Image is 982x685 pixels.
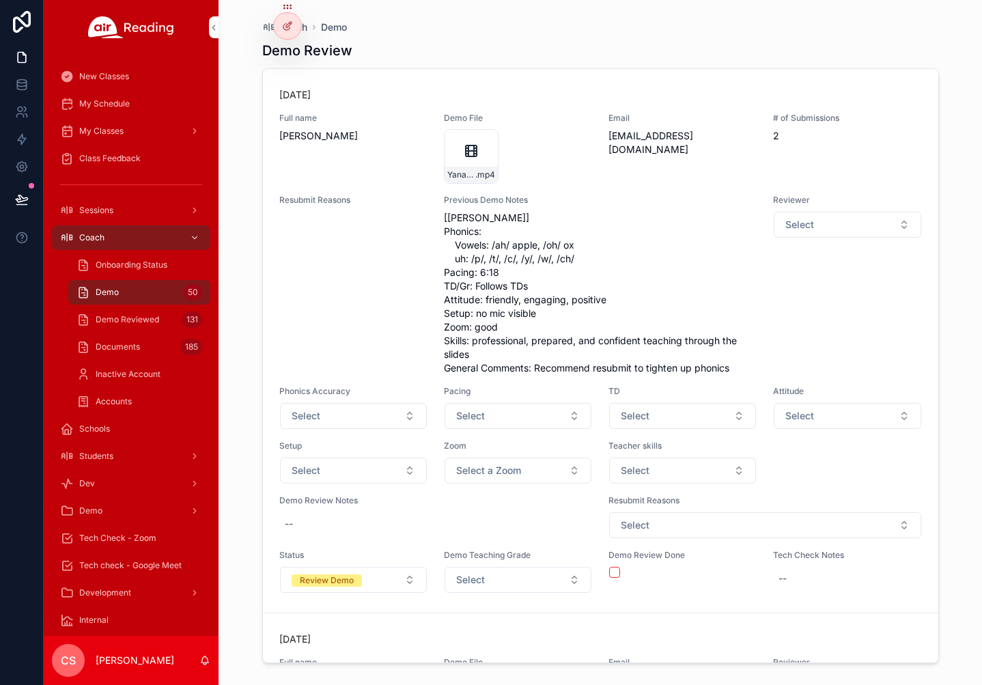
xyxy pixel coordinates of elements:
span: My Schedule [79,98,130,109]
img: App logo [88,16,174,38]
span: Sessions [79,205,113,216]
a: Dev [52,471,210,496]
span: Status [279,550,427,561]
div: 185 [181,339,202,355]
span: Tech check - Google Meet [79,560,182,571]
span: Schools [79,423,110,434]
a: Demo [321,20,347,34]
button: Select Button [445,567,591,593]
span: Zoom [444,441,592,451]
span: Attitude [773,386,921,397]
span: Email [608,657,757,668]
span: Pacing [444,386,592,397]
div: -- [778,572,787,585]
span: .mp4 [475,169,495,180]
h1: Demo Review [262,41,352,60]
a: Schools [52,417,210,441]
a: Coach [52,225,210,250]
div: Review Demo [300,574,354,587]
span: Resubmit Reasons [279,195,427,206]
button: Select Button [280,403,427,429]
span: Tech Check Notes [773,550,921,561]
span: Select [785,409,814,423]
span: Full name [279,657,427,668]
span: Demo [96,287,119,298]
p: [DATE] [279,632,311,646]
button: Select Button [609,512,921,538]
span: Onboarding Status [96,260,167,270]
span: Full name [279,113,427,124]
span: Select [292,409,320,423]
span: Select [785,218,814,232]
div: 131 [182,311,202,328]
button: Select Button [609,458,756,484]
a: Internal [52,608,210,632]
span: Select [456,409,485,423]
span: Tech Check - Zoom [79,533,156,544]
p: [DATE] [279,88,311,102]
span: Demo Reviewed [96,314,159,325]
span: [PERSON_NAME] [279,129,427,143]
span: [[PERSON_NAME]] Phonics: Vowels: /ah/ apple, /oh/ ox uh: /p/, /t/, /c/, /y/, /w/, /ch/ Pacing: 6:... [444,211,757,375]
span: 2 [773,129,921,143]
span: Resubmit Reasons [608,495,922,506]
span: Dev [79,478,95,489]
a: Coach [262,20,307,34]
span: New Classes [79,71,129,82]
span: Demo File [444,657,592,668]
span: Select a Zoom [456,464,521,477]
a: Class Feedback [52,146,210,171]
span: Development [79,587,131,598]
button: Select Button [774,212,921,238]
a: Demo50 [68,280,210,305]
span: Documents [96,341,140,352]
span: Teacher skills [608,441,757,451]
a: Inactive Account [68,362,210,387]
span: Demo Review Done [608,550,757,561]
a: New Classes [52,64,210,89]
span: Demo Teaching Grade [444,550,592,561]
span: Students [79,451,113,462]
a: Students [52,444,210,469]
span: [EMAIL_ADDRESS][DOMAIN_NAME] [608,129,757,156]
a: My Schedule [52,92,210,116]
button: Select Button [774,403,921,429]
a: Demo [52,499,210,523]
span: # of Submissions [773,113,921,124]
span: Select [621,518,649,532]
span: Accounts [96,396,132,407]
span: Select [456,573,485,587]
span: Demo [79,505,102,516]
button: Select Button [280,458,427,484]
a: My Classes [52,119,210,143]
span: Previous Demo Notes [444,195,757,206]
span: Coach [79,232,104,243]
div: 50 [184,284,202,300]
a: Sessions [52,198,210,223]
span: TD [608,386,757,397]
span: Select [621,409,649,423]
a: Tech check - Google Meet [52,553,210,578]
button: Select Button [445,403,591,429]
button: Select Button [445,458,591,484]
span: Select [621,464,649,477]
button: Select Button [609,403,756,429]
a: Accounts [68,389,210,414]
span: Reviewer [773,195,921,206]
span: Demo Review Notes [279,495,593,506]
a: Onboarding Status [68,253,210,277]
span: CS [61,652,76,669]
span: Setup [279,441,427,451]
span: Demo File [444,113,592,124]
span: Reviewer [773,657,921,668]
a: Development [52,581,210,605]
button: Select Button [280,567,427,593]
div: -- [285,517,293,531]
a: Demo Reviewed131 [68,307,210,332]
a: Documents185 [68,335,210,359]
span: My Classes [79,126,124,137]
span: YanaGivorg2 [447,169,475,180]
span: Class Feedback [79,153,141,164]
span: Email [608,113,757,124]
